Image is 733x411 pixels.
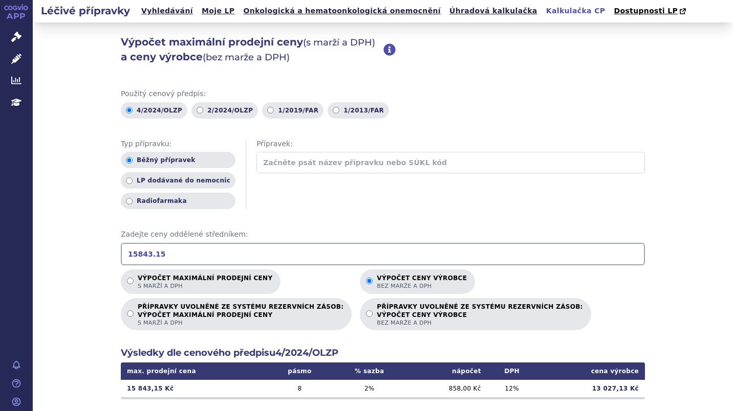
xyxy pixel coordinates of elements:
[611,4,691,18] a: Dostupnosti LP
[536,362,645,380] th: cena výrobce
[127,278,134,284] input: Výpočet maximální prodejní cenys marží a DPH
[121,230,645,240] span: Zadejte ceny oddělené středníkem:
[138,303,343,327] p: PŘÍPRAVKY UVOLNĚNÉ ZE SYSTÉMU REZERVNÍCH ZÁSOB:
[121,347,645,359] h2: Výsledky dle cenového předpisu 4/2024/OLZP
[121,243,645,265] input: Zadejte ceny oddělené středníkem
[332,362,407,380] th: % sazba
[191,102,258,119] label: 2/2024/OLZP
[121,362,267,380] th: max. prodejní cena
[303,37,375,48] span: (s marží a DPH)
[333,107,339,113] input: 1/2013/FAR
[197,107,203,113] input: 2/2024/OLZP
[240,4,444,18] a: Onkologická a hematoonkologická onemocnění
[407,362,487,380] th: nápočet
[126,107,133,113] input: 4/2024/OLZP
[407,380,487,397] td: 858,00 Kč
[121,35,383,64] h2: Výpočet maximální prodejní ceny a ceny výrobce
[377,311,583,319] strong: VÝPOČET CENY VÝROBCE
[328,102,389,119] label: 1/2013/FAR
[256,139,645,149] span: Přípravek:
[126,157,133,164] input: Běžný přípravek
[267,107,274,113] input: 1/2019/FAR
[199,4,238,18] a: Moje LP
[121,102,187,119] label: 4/2024/OLZP
[138,311,343,319] strong: VÝPOČET MAXIMÁLNÍ PRODEJNÍ CENY
[536,380,645,397] td: 13 027,13 Kč
[126,177,133,184] input: LP dodávané do nemocnic
[203,52,290,63] span: (bez marže a DPH)
[267,362,332,380] th: pásmo
[121,193,235,209] label: Radiofarmaka
[487,362,537,380] th: DPH
[614,7,678,15] span: Dostupnosti LP
[121,139,235,149] span: Typ přípravku:
[138,319,343,327] span: s marží a DPH
[121,380,267,397] td: 15 843,15 Kč
[366,310,373,317] input: PŘÍPRAVKY UVOLNĚNÉ ZE SYSTÉMU REZERVNÍCH ZÁSOB:VÝPOČET CENY VÝROBCEbez marže a DPH
[126,198,133,204] input: Radiofarmaka
[121,89,645,99] span: Použitý cenový předpis:
[127,310,134,317] input: PŘÍPRAVKY UVOLNĚNÉ ZE SYSTÉMU REZERVNÍCH ZÁSOB:VÝPOČET MAXIMÁLNÍ PRODEJNÍ CENYs marží a DPH
[377,319,583,327] span: bez marže a DPH
[138,275,272,290] p: Výpočet maximální prodejní ceny
[487,380,537,397] td: 12 %
[121,152,235,168] label: Běžný přípravek
[262,102,324,119] label: 1/2019/FAR
[121,172,235,189] label: LP dodávané do nemocnic
[446,4,541,18] a: Úhradová kalkulačka
[377,275,467,290] p: Výpočet ceny výrobce
[543,4,609,18] a: Kalkulačka CP
[33,4,138,18] h2: Léčivé přípravky
[332,380,407,397] td: 2 %
[138,4,196,18] a: Vyhledávání
[267,380,332,397] td: 8
[138,282,272,290] span: s marží a DPH
[366,278,373,284] input: Výpočet ceny výrobcebez marže a DPH
[377,303,583,327] p: PŘÍPRAVKY UVOLNĚNÉ ZE SYSTÉMU REZERVNÍCH ZÁSOB:
[377,282,467,290] span: bez marže a DPH
[256,152,645,173] input: Začněte psát název přípravku nebo SÚKL kód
